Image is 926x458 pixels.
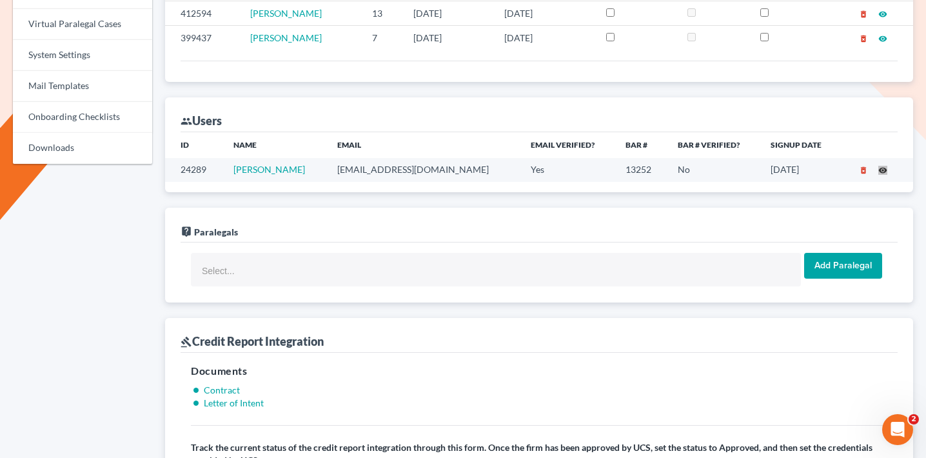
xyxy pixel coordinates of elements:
i: visibility [878,34,887,43]
a: Mail Templates [13,71,152,102]
a: visibility [878,164,887,175]
a: [PERSON_NAME] [250,8,322,19]
th: Bar # Verified? [667,132,760,158]
i: visibility [878,166,887,175]
i: gavel [181,336,192,348]
td: [DATE] [494,26,596,50]
i: group [181,115,192,127]
i: delete_forever [859,10,868,19]
th: ID [165,132,223,158]
th: Name [223,132,327,158]
a: delete_forever [859,32,868,43]
i: delete_forever [859,166,868,175]
th: Email [327,132,520,158]
td: 24289 [165,158,223,182]
td: [DATE] [760,158,841,182]
span: Paralegals [194,226,238,237]
td: [DATE] [403,1,494,25]
td: [EMAIL_ADDRESS][DOMAIN_NAME] [327,158,520,182]
a: visibility [878,8,887,19]
td: Yes [520,158,615,182]
a: [PERSON_NAME] [233,164,305,175]
td: 13 [362,1,404,25]
i: visibility [878,10,887,19]
a: Contract [204,384,240,395]
a: delete_forever [859,164,868,175]
a: [PERSON_NAME] [250,32,322,43]
td: [DATE] [403,26,494,50]
td: 412594 [165,1,240,25]
a: Onboarding Checklists [13,102,152,133]
a: Virtual Paralegal Cases [13,9,152,40]
h5: Documents [191,363,887,379]
span: 2 [909,414,919,424]
td: [DATE] [494,1,596,25]
input: Add Paralegal [804,253,882,279]
a: Letter of Intent [204,397,264,408]
td: 399437 [165,26,240,50]
td: 7 [362,26,404,50]
a: Downloads [13,133,152,164]
a: delete_forever [859,8,868,19]
div: Users [181,113,222,128]
th: Bar # [615,132,667,158]
th: Email Verified? [520,132,615,158]
th: Signup Date [760,132,841,158]
td: 13252 [615,158,667,182]
td: No [667,158,760,182]
i: delete_forever [859,34,868,43]
iframe: Intercom live chat [882,414,913,445]
div: Credit Report Integration [181,334,324,349]
a: System Settings [13,40,152,71]
i: live_help [181,226,192,237]
a: visibility [878,32,887,43]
